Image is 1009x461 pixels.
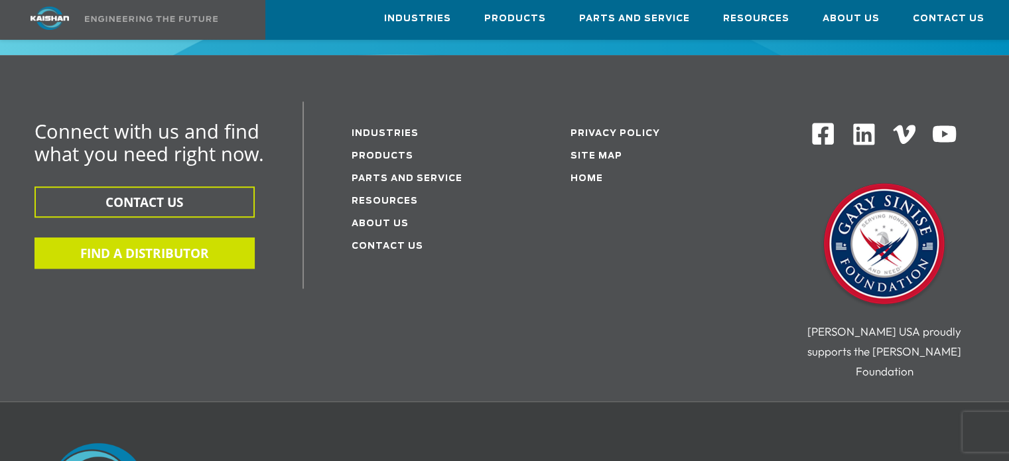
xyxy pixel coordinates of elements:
[579,1,690,36] a: Parts and Service
[352,152,413,161] a: Products
[384,1,451,36] a: Industries
[571,174,603,183] a: Home
[823,11,880,27] span: About Us
[352,242,423,251] a: Contact Us
[723,1,789,36] a: Resources
[34,186,255,218] button: CONTACT US
[571,152,622,161] a: Site Map
[384,11,451,27] span: Industries
[851,121,877,147] img: Linkedin
[571,129,660,138] a: Privacy Policy
[352,220,409,228] a: About Us
[823,1,880,36] a: About Us
[913,1,984,36] a: Contact Us
[352,129,419,138] a: Industries
[484,1,546,36] a: Products
[931,121,957,147] img: Youtube
[352,197,418,206] a: Resources
[484,11,546,27] span: Products
[723,11,789,27] span: Resources
[913,11,984,27] span: Contact Us
[818,179,951,312] img: Gary Sinise Foundation
[893,125,915,144] img: Vimeo
[85,16,218,22] img: Engineering the future
[34,118,264,166] span: Connect with us and find what you need right now.
[34,237,255,269] button: FIND A DISTRIBUTOR
[352,174,462,183] a: Parts and service
[579,11,690,27] span: Parts and Service
[807,324,961,378] span: [PERSON_NAME] USA proudly supports the [PERSON_NAME] Foundation
[811,121,835,146] img: Facebook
